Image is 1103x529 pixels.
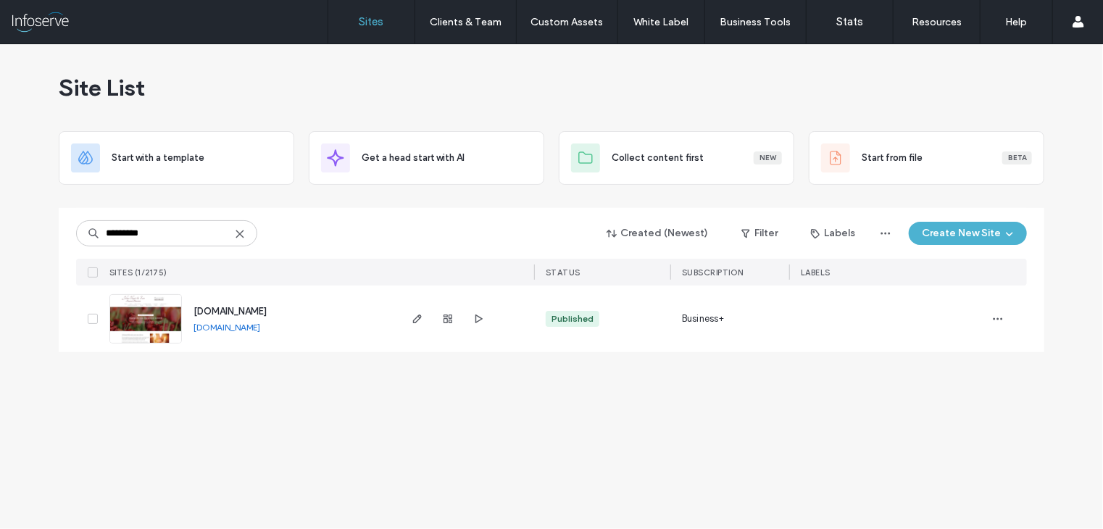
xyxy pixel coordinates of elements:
a: [DOMAIN_NAME] [193,322,260,333]
label: White Label [634,16,689,28]
label: Resources [912,16,962,28]
label: Clients & Team [430,16,501,28]
label: Sites [359,15,384,28]
span: Collect content first [612,151,704,165]
button: Filter [727,222,792,245]
div: Start with a template [59,131,294,185]
label: Custom Assets [531,16,604,28]
div: Start from fileBeta [809,131,1044,185]
a: [DOMAIN_NAME] [193,306,267,317]
span: Help [33,10,62,23]
span: SUBSCRIPTION [682,267,744,278]
span: Start with a template [112,151,204,165]
span: Business+ [682,312,725,326]
span: Start from file [862,151,923,165]
button: Created (Newest) [594,222,721,245]
button: Create New Site [909,222,1027,245]
button: Labels [798,222,868,245]
span: Site List [59,73,145,102]
label: Help [1006,16,1028,28]
span: SITES (1/2175) [109,267,167,278]
div: Get a head start with AI [309,131,544,185]
span: STATUS [546,267,580,278]
div: Published [551,312,594,325]
label: Business Tools [720,16,791,28]
span: LABELS [801,267,831,278]
span: Get a head start with AI [362,151,465,165]
div: Collect content firstNew [559,131,794,185]
label: Stats [836,15,863,28]
div: Beta [1002,151,1032,164]
div: New [754,151,782,164]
